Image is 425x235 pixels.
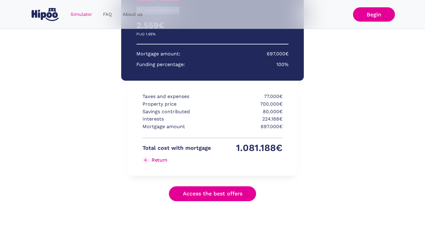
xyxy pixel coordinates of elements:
[136,61,185,67] font: Funding percentage:
[152,157,167,163] font: Return
[183,190,242,197] font: Access the best offers
[142,93,189,99] font: Taxes and expenses
[98,9,117,20] a: FAQ
[214,115,283,123] p: 224.188€
[103,12,112,17] font: FAQ
[30,5,60,23] a: home
[276,61,289,68] p: 100%
[214,108,283,116] p: 80.000€
[142,124,185,129] font: Mortgage amount
[142,116,164,122] font: Interests
[214,100,283,108] p: 700.000€
[70,12,92,17] font: Simulator
[353,7,395,22] a: Begin
[117,9,148,20] a: About us
[214,144,283,152] p: 1.081.188€
[136,30,156,38] p: FIJO 1.95%
[169,186,256,201] a: Access the best offers
[142,101,177,107] font: Property price
[136,51,180,57] font: Mortgage amount:
[214,123,283,131] p: 697.000€
[142,145,211,151] font: Total cost with mortgage
[367,11,381,17] font: Begin
[142,109,190,114] font: Savings contributed
[65,9,98,20] a: Simulator
[214,93,283,100] p: 77.000€
[142,155,211,165] a: Return
[267,50,289,58] p: 697.000€
[123,12,142,17] font: About us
